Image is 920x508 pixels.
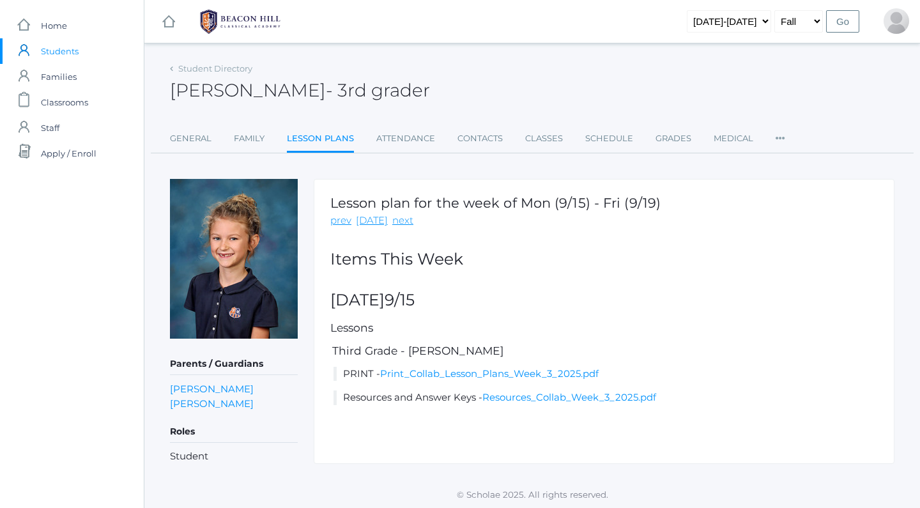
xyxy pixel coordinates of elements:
[41,89,88,115] span: Classrooms
[170,179,298,339] img: Idella Long
[330,291,878,309] h2: [DATE]
[41,141,96,166] span: Apply / Enroll
[170,381,254,396] a: [PERSON_NAME]
[192,6,288,38] img: BHCALogos-05-308ed15e86a5a0abce9b8dd61676a3503ac9727e845dece92d48e8588c001991.png
[330,322,878,334] h5: Lessons
[380,367,599,380] a: Print_Collab_Lesson_Plans_Week_3_2025.pdf
[330,345,878,357] h5: Third Grade - [PERSON_NAME]
[482,391,656,403] a: Resources_Collab_Week_3_2025.pdf
[287,126,354,153] a: Lesson Plans
[170,126,211,151] a: General
[234,126,264,151] a: Family
[326,79,430,101] span: - 3rd grader
[333,390,878,405] li: Resources and Answer Keys -
[457,126,503,151] a: Contacts
[714,126,753,151] a: Medical
[41,38,79,64] span: Students
[41,64,77,89] span: Families
[376,126,435,151] a: Attendance
[330,250,878,268] h2: Items This Week
[385,290,415,309] span: 9/15
[170,421,298,443] h5: Roles
[826,10,859,33] input: Go
[170,353,298,375] h5: Parents / Guardians
[330,196,661,210] h1: Lesson plan for the week of Mon (9/15) - Fri (9/19)
[170,81,430,100] h2: [PERSON_NAME]
[585,126,633,151] a: Schedule
[41,13,67,38] span: Home
[144,488,920,501] p: © Scholae 2025. All rights reserved.
[333,367,878,381] li: PRINT -
[170,396,254,411] a: [PERSON_NAME]
[356,213,388,228] a: [DATE]
[392,213,413,228] a: next
[525,126,563,151] a: Classes
[170,449,298,464] li: Student
[41,115,59,141] span: Staff
[884,8,909,34] div: Stephen Long
[330,213,351,228] a: prev
[655,126,691,151] a: Grades
[178,63,252,73] a: Student Directory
